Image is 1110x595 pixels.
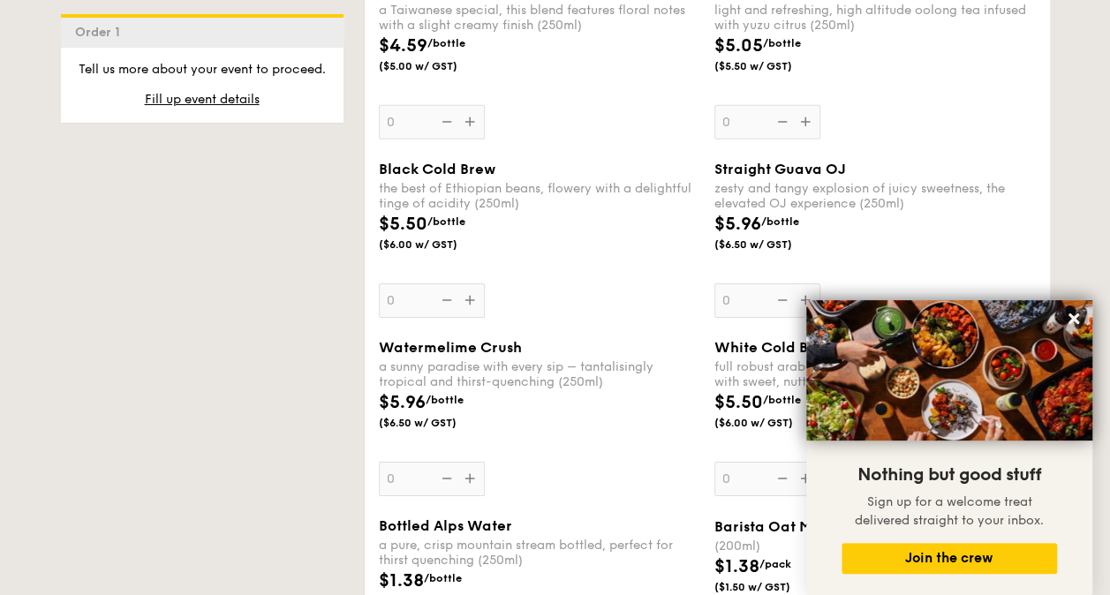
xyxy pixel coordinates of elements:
[75,61,329,79] p: Tell us more about your event to proceed.
[379,214,427,235] span: $5.50
[763,37,801,49] span: /bottle
[379,161,495,177] span: Black Cold Brew
[763,394,801,406] span: /bottle
[379,517,512,534] span: Bottled Alps Water
[75,25,127,40] span: Order 1
[379,339,522,356] span: Watermelime Crush
[379,35,427,56] span: $4.59
[761,215,799,228] span: /bottle
[714,237,834,252] span: ($6.50 w/ GST)
[714,580,834,594] span: ($1.50 w/ GST)
[714,539,1036,554] div: (200ml)
[714,339,834,356] span: White Cold Brew
[714,3,1036,33] div: light and refreshing, high altitude oolong tea infused with yuzu citrus (250ml)
[427,215,465,228] span: /bottle
[714,35,763,56] span: $5.05
[714,556,759,577] span: $1.38
[379,3,700,33] div: a Taiwanese special, this blend features floral notes with a slight creamy finish (250ml)
[855,494,1044,528] span: Sign up for a welcome treat delivered straight to your inbox.
[1060,305,1088,333] button: Close
[424,572,462,584] span: /bottle
[714,181,1036,211] div: zesty and tangy explosion of juicy sweetness, the elevated OJ experience (250ml)
[714,359,1036,389] div: full robust arabica beans, cold brewed and packed with sweet, nutty goodness (250ml)
[842,543,1057,574] button: Join the crew
[714,161,846,177] span: Straight Guava OJ
[379,392,426,413] span: $5.96
[379,359,700,389] div: a sunny paradise with every sip – tantalisingly tropical and thirst-quenching (250ml)
[379,237,499,252] span: ($6.00 w/ GST)
[857,464,1041,486] span: Nothing but good stuff
[379,416,499,430] span: ($6.50 w/ GST)
[714,214,761,235] span: $5.96
[379,570,424,591] span: $1.38
[714,518,987,535] span: Barista Oat Milk Mini Pack, by Oatside
[714,392,763,413] span: $5.50
[759,558,791,570] span: /pack
[145,92,260,107] span: Fill up event details
[714,416,834,430] span: ($6.00 w/ GST)
[379,59,499,73] span: ($5.00 w/ GST)
[379,538,700,568] div: a pure, crisp mountain stream bottled, perfect for thirst quenching (250ml)
[427,37,465,49] span: /bottle
[714,59,834,73] span: ($5.50 w/ GST)
[426,394,464,406] span: /bottle
[806,300,1092,441] img: DSC07876-Edit02-Large.jpeg
[379,181,700,211] div: the best of Ethiopian beans, flowery with a delightful tinge of acidity (250ml)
